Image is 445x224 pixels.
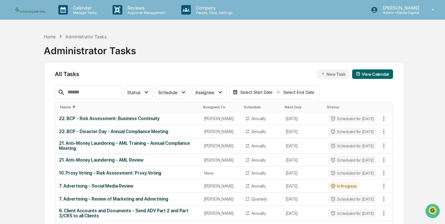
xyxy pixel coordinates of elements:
[13,130,41,136] span: Preclearance
[127,90,140,95] span: Status
[44,40,136,56] div: Administrator Tasks
[204,184,237,189] div: [PERSON_NAME]
[327,105,377,109] div: Toggle SortBy
[158,90,177,95] span: Schedule
[6,97,16,107] img: Jack Rasmussen
[239,90,274,95] div: Select Start Date
[59,129,196,134] div: 22. BCP - Disaster Day - Annual Compliance Meeting
[13,142,40,148] span: Data Lookup
[282,193,324,206] td: [DATE]
[204,211,237,216] div: [PERSON_NAME]
[328,209,376,217] div: Scheduled for [DATE]
[204,144,237,148] div: [PERSON_NAME]
[59,208,196,218] div: 6. Client Accounts and Documents - Send ADV Part 2 and Part 3/CRS to all Clients
[282,125,324,138] td: [DATE]
[285,105,322,109] div: Toggle SortBy
[13,48,25,60] img: 8933085812038_c878075ebb4cc5468115_72.jpg
[59,157,196,163] div: 21. Anti-Money Laundering - AML Review
[44,34,56,39] div: Home
[281,90,316,95] div: Select End Date
[233,90,238,95] img: calendar
[317,69,349,79] button: New Task
[6,142,11,147] div: 🔎
[56,103,69,108] span: [DATE]
[56,86,69,91] span: [DATE]
[6,13,115,23] p: How can we help?
[251,171,266,176] div: Annually
[4,139,42,150] a: 🔎Data Lookup
[378,5,422,10] p: [PERSON_NAME]
[328,169,376,177] div: Scheduled for [DATE]
[204,129,237,134] div: [PERSON_NAME]
[20,103,51,108] span: [PERSON_NAME]
[46,130,51,135] div: 🗄️
[282,112,324,125] td: [DATE]
[282,206,324,221] td: [DATE]
[328,142,376,150] div: Scheduled for [DATE]
[59,170,196,176] div: 10. Proxy Voting - Risk Assessment: Proxy Voting
[55,71,79,77] span: All Tasks
[244,105,280,109] div: Toggle SortBy
[328,156,376,164] div: Scheduled for [DATE]
[6,130,11,135] div: 🖐️
[45,157,77,162] a: Powered byPylon
[72,105,75,109] span: ▼
[68,5,100,10] p: Calendar
[328,128,376,135] div: Scheduled for [DATE]
[191,10,236,15] p: People, Data, Settings
[282,167,324,180] td: [DATE]
[204,116,237,121] div: [PERSON_NAME]
[60,105,197,109] div: Toggle SortBy
[122,10,169,15] p: Approval Management
[4,127,43,138] a: 🖐️Preclearance
[15,7,46,13] img: logo
[63,157,77,162] span: Pylon
[203,105,239,109] div: Toggle SortBy
[282,154,324,167] td: [DATE]
[275,90,280,95] img: arrow right
[13,104,18,109] img: 1746055101610-c473b297-6a78-478c-a979-82029cc54cd1
[282,180,324,193] td: [DATE]
[52,130,79,136] span: Attestations
[251,184,266,189] div: Annually
[328,195,376,203] div: Scheduled for [DATE]
[29,55,87,60] div: We're available if you need us!
[251,144,266,148] div: Annually
[251,197,267,202] div: Quarterly
[29,48,104,55] div: Start new chat
[328,115,376,122] div: Scheduled for [DATE]
[59,141,196,151] div: 21. Anti-Money Laundering - AML Training - Annual Compliance Meeting
[13,86,18,92] img: 1746055101610-c473b297-6a78-478c-a979-82029cc54cd1
[352,69,393,79] button: View Calendar
[204,158,237,163] div: [PERSON_NAME]
[6,80,16,90] img: Jack Rasmussen
[122,5,169,10] p: Reviews
[59,116,196,121] div: 22. BCP - Risk Assessment: Business Continuity
[251,211,266,216] div: Annually
[195,90,214,95] span: Assignee
[425,203,442,220] iframe: Open customer support
[59,183,196,189] div: 7. Advertising - Social Media Review
[251,129,266,134] div: Annually
[328,182,359,190] div: In Progress
[378,10,422,15] p: Admin • Garde Capital
[251,158,266,163] div: Annually
[108,50,115,58] button: Start new chat
[98,69,115,77] button: See all
[6,48,18,60] img: 1746055101610-c473b297-6a78-478c-a979-82029cc54cd1
[53,86,55,91] span: •
[251,116,266,121] div: Annually
[380,105,393,109] div: Toggle SortBy
[53,103,55,108] span: •
[204,197,237,202] div: [PERSON_NAME]
[356,72,360,76] img: calendar
[65,34,106,39] div: Administrator Tasks
[20,86,51,91] span: [PERSON_NAME]
[59,196,196,202] div: 7. Advertising - Review of Marketing and Advertising
[43,127,81,138] a: 🗄️Attestations
[282,138,324,154] td: [DATE]
[204,171,237,176] div: None
[6,70,42,75] div: Past conversations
